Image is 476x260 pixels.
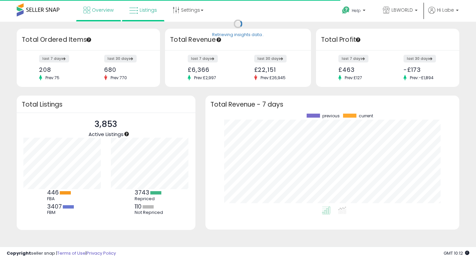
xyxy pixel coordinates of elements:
div: £22,151 [254,66,299,73]
a: Help [337,1,372,22]
label: last 7 days [338,55,368,62]
span: Overview [92,7,114,13]
b: 3407 [47,203,62,211]
div: £6,366 [188,66,233,73]
label: last 7 days [188,55,218,62]
label: last 30 days [404,55,436,62]
span: Active Listings [89,131,124,138]
span: LBWORLD [391,7,413,13]
div: Tooltip anchor [216,37,222,43]
div: -£173 [404,66,448,73]
b: 446 [47,188,59,197]
h3: Total Revenue [170,35,306,44]
label: last 30 days [104,55,137,62]
span: 2025-08-11 10:12 GMT [444,250,469,256]
span: Prev: 770 [107,75,130,81]
h3: Total Revenue - 7 days [210,102,454,107]
div: £463 [338,66,382,73]
p: 3,853 [89,118,124,131]
label: last 7 days [39,55,69,62]
div: seller snap | | [7,250,116,257]
i: Get Help [342,6,350,14]
span: current [359,114,373,118]
div: 680 [104,66,148,73]
div: Tooltip anchor [124,131,130,137]
span: previous [322,114,340,118]
span: Prev: £2,997 [191,75,219,81]
span: Hi Labe [437,7,454,13]
div: Tooltip anchor [355,37,361,43]
div: FBA [47,196,77,202]
span: Prev: 75 [42,75,63,81]
div: 208 [39,66,83,73]
a: Terms of Use [57,250,86,256]
span: Prev: £26,945 [257,75,289,81]
div: Repriced [135,196,165,202]
div: FBM [47,210,77,215]
div: Not Repriced [135,210,165,215]
div: Retrieving insights data.. [212,32,264,38]
h3: Total Ordered Items [22,35,155,44]
h3: Total Profit [321,35,454,44]
div: Tooltip anchor [86,37,92,43]
span: Listings [140,7,157,13]
strong: Copyright [7,250,31,256]
a: Privacy Policy [87,250,116,256]
b: 110 [135,203,142,211]
span: Help [352,8,361,13]
span: Prev: £127 [341,75,365,81]
label: last 30 days [254,55,287,62]
span: Prev: -£1,894 [407,75,437,81]
b: 3743 [135,188,149,197]
a: Hi Labe [428,7,459,22]
h3: Total Listings [22,102,190,107]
